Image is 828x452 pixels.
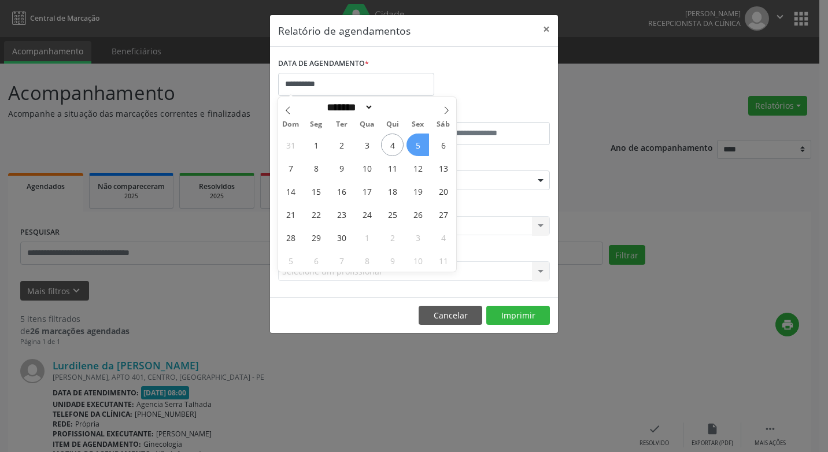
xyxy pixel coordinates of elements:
span: Ter [329,121,354,128]
span: Outubro 4, 2025 [432,226,454,249]
span: Setembro 28, 2025 [279,226,302,249]
span: Setembro 8, 2025 [305,157,327,179]
span: Setembro 2, 2025 [330,134,353,156]
span: Outubro 5, 2025 [279,249,302,272]
span: Setembro 12, 2025 [406,157,429,179]
span: Setembro 27, 2025 [432,203,454,225]
span: Setembro 7, 2025 [279,157,302,179]
span: Setembro 23, 2025 [330,203,353,225]
span: Outubro 3, 2025 [406,226,429,249]
span: Setembro 24, 2025 [356,203,378,225]
span: Setembro 5, 2025 [406,134,429,156]
span: Outubro 1, 2025 [356,226,378,249]
span: Setembro 6, 2025 [432,134,454,156]
span: Outubro 11, 2025 [432,249,454,272]
span: Setembro 13, 2025 [432,157,454,179]
select: Month [323,101,374,113]
label: DATA DE AGENDAMENTO [278,55,369,73]
span: Outubro 7, 2025 [330,249,353,272]
span: Setembro 21, 2025 [279,203,302,225]
span: Setembro 1, 2025 [305,134,327,156]
span: Setembro 26, 2025 [406,203,429,225]
span: Setembro 17, 2025 [356,180,378,202]
span: Qua [354,121,380,128]
span: Setembro 25, 2025 [381,203,404,225]
span: Setembro 4, 2025 [381,134,404,156]
input: Year [374,101,412,113]
span: Setembro 18, 2025 [381,180,404,202]
span: Setembro 3, 2025 [356,134,378,156]
span: Setembro 10, 2025 [356,157,378,179]
span: Setembro 19, 2025 [406,180,429,202]
span: Agosto 31, 2025 [279,134,302,156]
span: Outubro 9, 2025 [381,249,404,272]
label: ATÉ [417,104,550,122]
span: Setembro 29, 2025 [305,226,327,249]
span: Sex [405,121,431,128]
span: Sáb [431,121,456,128]
span: Setembro 15, 2025 [305,180,327,202]
button: Imprimir [486,306,550,325]
h5: Relatório de agendamentos [278,23,411,38]
span: Setembro 30, 2025 [330,226,353,249]
span: Dom [278,121,304,128]
button: Close [535,15,558,43]
button: Cancelar [419,306,482,325]
span: Outubro 2, 2025 [381,226,404,249]
span: Setembro 20, 2025 [432,180,454,202]
span: Seg [304,121,329,128]
span: Setembro 22, 2025 [305,203,327,225]
span: Setembro 11, 2025 [381,157,404,179]
span: Outubro 6, 2025 [305,249,327,272]
span: Setembro 14, 2025 [279,180,302,202]
span: Setembro 16, 2025 [330,180,353,202]
span: Outubro 10, 2025 [406,249,429,272]
span: Outubro 8, 2025 [356,249,378,272]
span: Setembro 9, 2025 [330,157,353,179]
span: Qui [380,121,405,128]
